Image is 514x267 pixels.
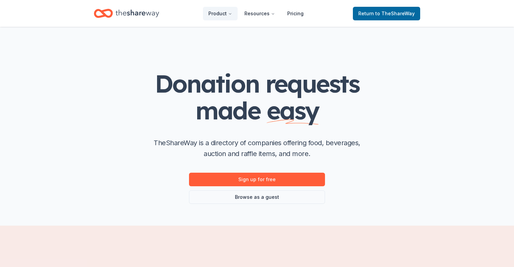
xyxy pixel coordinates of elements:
a: Returnto TheShareWay [353,7,420,20]
span: Return [358,9,415,18]
nav: Main [203,5,309,21]
a: Pricing [282,7,309,20]
span: to TheShareWay [375,11,415,16]
h1: Donation requests made [121,70,393,124]
a: Home [94,5,159,21]
button: Product [203,7,238,20]
button: Resources [239,7,280,20]
span: easy [267,95,319,126]
a: Sign up for free [189,173,325,186]
p: TheShareWay is a directory of companies offering food, beverages, auction and raffle items, and m... [148,137,366,159]
a: Browse as a guest [189,190,325,204]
